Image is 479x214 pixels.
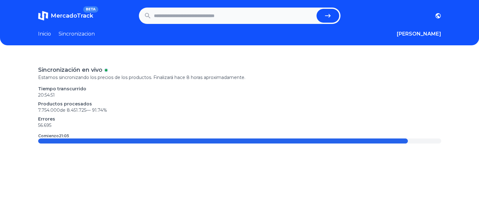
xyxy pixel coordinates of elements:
p: Comienzo [38,133,69,138]
a: MercadoTrackBETA [38,11,93,21]
p: Tiempo transcurrido [38,86,441,92]
p: Productos procesados [38,101,441,107]
a: Sincronizacion [59,30,95,38]
p: 56.695 [38,122,441,128]
a: Inicio [38,30,51,38]
p: Errores [38,116,441,122]
span: 91.74 % [92,107,107,113]
p: Sincronización en vivo [38,65,102,74]
p: Estamos sincronizando los precios de los productos. Finalizará hace 8 horas aproximadamente. [38,74,441,81]
span: MercadoTrack [51,12,93,19]
p: 7.754.000 de 8.451.725 — [38,107,441,113]
time: 21:05 [59,133,69,138]
button: [PERSON_NAME] [397,30,441,38]
img: MercadoTrack [38,11,48,21]
time: 20:54:51 [38,92,55,98]
span: BETA [83,6,98,13]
